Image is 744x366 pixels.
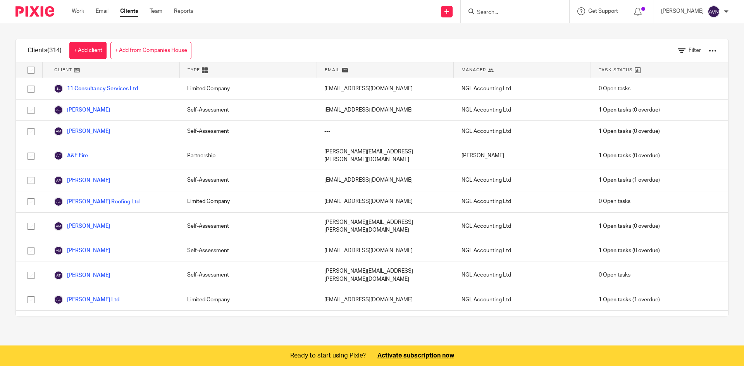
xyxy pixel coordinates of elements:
[54,176,110,185] a: [PERSON_NAME]
[317,240,454,261] div: [EMAIL_ADDRESS][DOMAIN_NAME]
[454,261,591,289] div: NGL Accounting Ltd
[150,7,162,15] a: Team
[54,197,63,206] img: svg%3E
[317,261,454,289] div: [PERSON_NAME][EMAIL_ADDRESS][PERSON_NAME][DOMAIN_NAME]
[54,246,63,255] img: svg%3E
[476,9,546,16] input: Search
[454,311,591,332] div: NGL Accounting Ltd
[54,151,63,160] img: svg%3E
[179,78,317,99] div: Limited Company
[54,176,63,185] img: svg%3E
[54,197,139,206] a: [PERSON_NAME] Roofing Ltd
[454,289,591,310] div: NGL Accounting Ltd
[54,295,119,304] a: [PERSON_NAME] Ltd
[54,271,110,280] a: [PERSON_NAME]
[54,84,138,93] a: 11 Consultancy Services Ltd
[599,176,631,184] span: 1 Open tasks
[599,127,660,135] span: (0 overdue)
[599,152,631,160] span: 1 Open tasks
[54,222,110,231] a: [PERSON_NAME]
[179,289,317,310] div: Limited Company
[179,170,317,191] div: Self-Assessment
[454,121,591,142] div: NGL Accounting Ltd
[110,42,191,59] a: + Add from Companies House
[47,47,62,53] span: (314)
[54,222,63,231] img: svg%3E
[179,213,317,240] div: Self-Assessment
[96,7,108,15] a: Email
[179,240,317,261] div: Self-Assessment
[599,176,660,184] span: (1 overdue)
[28,46,62,55] h1: Clients
[708,5,720,18] img: svg%3E
[24,63,38,77] input: Select all
[317,311,454,332] div: [EMAIL_ADDRESS][DOMAIN_NAME]
[54,246,110,255] a: [PERSON_NAME]
[54,127,63,136] img: svg%3E
[317,142,454,170] div: [PERSON_NAME][EMAIL_ADDRESS][PERSON_NAME][DOMAIN_NAME]
[599,67,633,73] span: Task Status
[317,100,454,120] div: [EMAIL_ADDRESS][DOMAIN_NAME]
[188,67,200,73] span: Type
[454,170,591,191] div: NGL Accounting Ltd
[317,191,454,212] div: [EMAIL_ADDRESS][DOMAIN_NAME]
[179,121,317,142] div: Self-Assessment
[599,247,631,254] span: 1 Open tasks
[599,106,660,114] span: (0 overdue)
[317,289,454,310] div: [EMAIL_ADDRESS][DOMAIN_NAME]
[599,85,630,93] span: 0 Open tasks
[599,127,631,135] span: 1 Open tasks
[661,7,704,15] p: [PERSON_NAME]
[599,296,631,304] span: 1 Open tasks
[54,67,72,73] span: Client
[179,142,317,170] div: Partnership
[54,84,63,93] img: svg%3E
[54,127,110,136] a: [PERSON_NAME]
[454,100,591,120] div: NGL Accounting Ltd
[120,7,138,15] a: Clients
[54,271,63,280] img: svg%3E
[69,42,107,59] a: + Add client
[54,105,110,115] a: [PERSON_NAME]
[599,247,660,254] span: (0 overdue)
[325,67,340,73] span: Email
[599,222,660,230] span: (0 overdue)
[179,191,317,212] div: Limited Company
[599,271,630,279] span: 0 Open tasks
[599,198,630,205] span: 0 Open tasks
[317,121,454,142] div: ---
[317,213,454,240] div: [PERSON_NAME][EMAIL_ADDRESS][PERSON_NAME][DOMAIN_NAME]
[454,191,591,212] div: NGL Accounting Ltd
[462,67,486,73] span: Manager
[454,142,591,170] div: [PERSON_NAME]
[599,222,631,230] span: 1 Open tasks
[454,78,591,99] div: NGL Accounting Ltd
[174,7,193,15] a: Reports
[179,311,317,332] div: Self-Assessment
[317,170,454,191] div: [EMAIL_ADDRESS][DOMAIN_NAME]
[599,296,660,304] span: (1 overdue)
[454,240,591,261] div: NGL Accounting Ltd
[588,9,618,14] span: Get Support
[599,152,660,160] span: (0 overdue)
[179,261,317,289] div: Self-Assessment
[179,100,317,120] div: Self-Assessment
[54,151,88,160] a: A&E Fire
[689,48,701,53] span: Filter
[15,6,54,17] img: Pixie
[599,106,631,114] span: 1 Open tasks
[454,213,591,240] div: NGL Accounting Ltd
[317,78,454,99] div: [EMAIL_ADDRESS][DOMAIN_NAME]
[54,105,63,115] img: svg%3E
[54,295,63,304] img: svg%3E
[72,7,84,15] a: Work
